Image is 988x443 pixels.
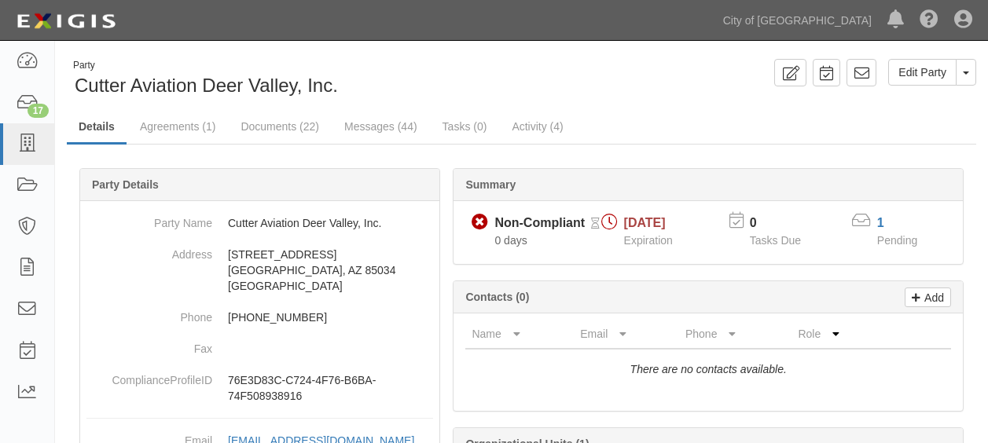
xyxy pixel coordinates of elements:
[465,178,516,191] b: Summary
[86,364,212,388] dt: ComplianceProfileID
[28,104,49,118] div: 17
[624,216,666,229] span: [DATE]
[591,218,600,229] i: Pending Review
[905,287,951,307] a: Add
[624,234,673,247] span: Expiration
[494,214,585,232] div: Non-Compliant
[86,302,433,333] dd: [PHONE_NUMBER]
[715,5,880,36] a: City of [GEOGRAPHIC_DATA]
[73,59,338,72] div: Party
[86,239,212,262] dt: Address
[86,239,433,302] dd: [STREET_ADDRESS] [GEOGRAPHIC_DATA], AZ 85034 [GEOGRAPHIC_DATA]
[888,59,957,86] a: Edit Party
[792,320,888,349] th: Role
[229,111,331,142] a: Documents (22)
[12,7,120,35] img: logo-5460c22ac91f19d4615b14bd174203de0afe785f0fc80cf4dbbc73dc1793850b.png
[465,291,529,303] b: Contacts (0)
[494,234,527,247] span: Since 10/01/2025
[920,288,944,306] p: Add
[630,363,787,375] i: There are no contacts available.
[679,320,792,349] th: Phone
[67,111,127,145] a: Details
[472,214,488,231] i: Non-Compliant
[465,320,574,349] th: Name
[920,11,938,30] i: Help Center - Complianz
[67,59,510,99] div: Cutter Aviation Deer Valley, Inc.
[228,372,433,404] p: 76E3D83C-C724-4F76-B6BA-74F508938916
[86,302,212,325] dt: Phone
[86,207,433,239] dd: Cutter Aviation Deer Valley, Inc.
[750,234,801,247] span: Tasks Due
[75,75,338,96] span: Cutter Aviation Deer Valley, Inc.
[92,178,159,191] b: Party Details
[128,111,227,142] a: Agreements (1)
[332,111,429,142] a: Messages (44)
[500,111,575,142] a: Activity (4)
[750,214,821,232] p: 0
[877,234,917,247] span: Pending
[877,216,884,229] a: 1
[86,207,212,231] dt: Party Name
[574,320,679,349] th: Email
[86,333,212,357] dt: Fax
[431,111,499,142] a: Tasks (0)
